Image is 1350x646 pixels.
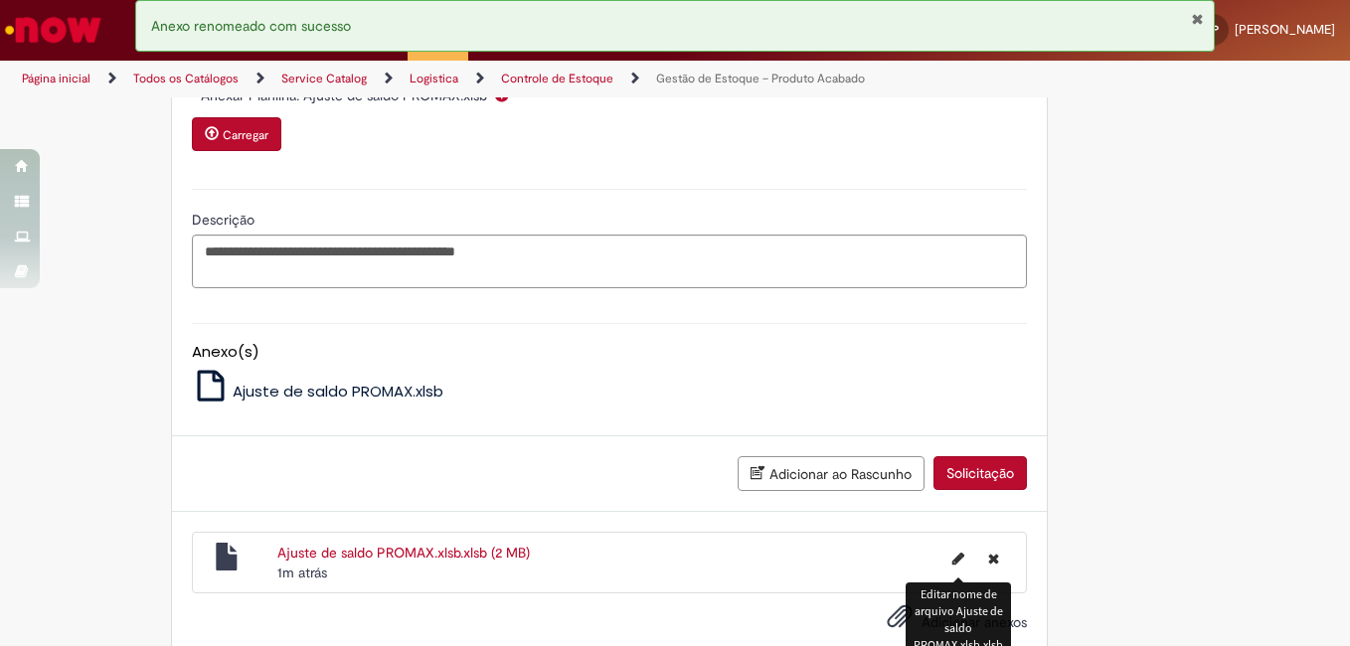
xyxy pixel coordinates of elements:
[192,117,281,151] button: Carregar anexo de Anexar Planilha: Ajuste de saldo PROMAX.xlsb Required
[192,211,258,229] span: Descrição
[976,543,1011,574] button: Excluir Ajuste de saldo PROMAX.xlsb.xlsb
[192,235,1027,288] textarea: Descrição
[15,61,885,97] ul: Trilhas de página
[151,17,351,35] span: Anexo renomeado com sucesso
[940,543,976,574] button: Editar nome de arquivo Ajuste de saldo PROMAX.xlsb.xlsb
[133,71,239,86] a: Todos os Catálogos
[223,127,268,143] small: Carregar
[192,381,444,402] a: Ajuste de saldo PROMAX.xlsb
[410,71,458,86] a: Logistica
[281,71,367,86] a: Service Catalog
[277,564,327,581] time: 30/09/2025 23:24:20
[192,344,1027,361] h5: Anexo(s)
[738,456,925,491] button: Adicionar ao Rascunho
[233,381,443,402] span: Ajuste de saldo PROMAX.xlsb
[501,71,613,86] a: Controle de Estoque
[1191,11,1204,27] button: Fechar Notificação
[656,71,865,86] a: Gestão de Estoque – Produto Acabado
[201,86,491,104] span: Anexar Planilha: Ajuste de saldo PROMAX.xlsb
[1235,21,1335,38] span: [PERSON_NAME]
[277,544,530,562] a: Ajuste de saldo PROMAX.xlsb.xlsb (2 MB)
[882,598,918,644] button: Adicionar anexos
[22,71,90,86] a: Página inicial
[277,564,327,581] span: 1m atrás
[2,10,104,50] img: ServiceNow
[933,456,1027,490] button: Solicitação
